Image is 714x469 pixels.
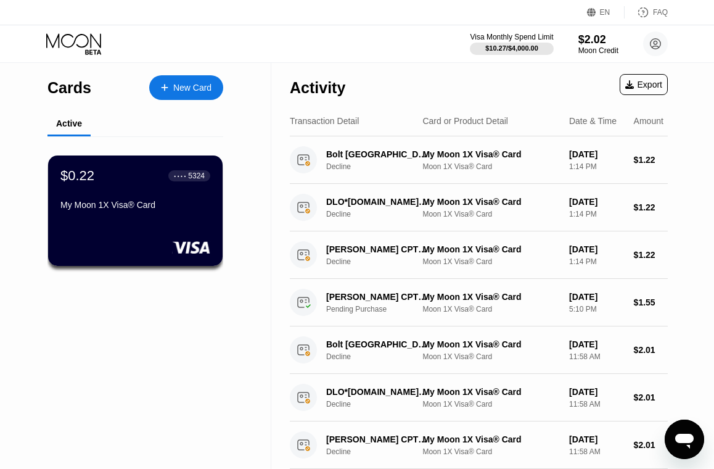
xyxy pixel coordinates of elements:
div: $2.01 [634,440,668,450]
div: Decline [326,257,437,266]
div: 11:58 AM [569,447,624,456]
div: Moon Credit [578,46,618,55]
div: $1.22 [634,250,668,260]
div: $2.02Moon Credit [578,33,618,55]
div: DLO*[DOMAIN_NAME][URL] [GEOGRAPHIC_DATA] ZADeclineMy Moon 1X Visa® CardMoon 1X Visa® Card[DATE]1:... [290,184,668,231]
div: [DATE] [569,434,624,444]
div: My Moon 1X Visa® Card [422,149,559,159]
div: Amount [634,116,663,126]
div: Card or Product Detail [422,116,508,126]
div: $1.55 [634,297,668,307]
div: [DATE] [569,149,624,159]
div: Bolt [GEOGRAPHIC_DATA] ZA [326,149,429,159]
div: My Moon 1X Visa® Card [422,292,559,302]
div: [PERSON_NAME] CPT ZA [326,244,429,254]
div: Moon 1X Visa® Card [422,352,559,361]
div: My Moon 1X Visa® Card [422,387,559,397]
div: 1:14 PM [569,162,624,171]
div: $1.22 [634,155,668,165]
div: New Card [173,83,211,93]
div: [DATE] [569,387,624,397]
div: Decline [326,400,437,409]
div: Export [625,80,662,89]
div: 11:58 AM [569,352,624,361]
div: [PERSON_NAME] CPT ZA [326,434,429,444]
div: Decline [326,162,437,171]
div: Bolt [GEOGRAPHIC_DATA] ZADeclineMy Moon 1X Visa® CardMoon 1X Visa® Card[DATE]1:14 PM$1.22 [290,136,668,184]
div: [DATE] [569,292,624,302]
div: Decline [326,352,437,361]
div: 5:10 PM [569,305,624,313]
div: $2.01 [634,392,668,402]
div: My Moon 1X Visa® Card [60,200,210,210]
div: Decline [326,447,437,456]
div: Moon 1X Visa® Card [422,210,559,218]
div: My Moon 1X Visa® Card [422,434,559,444]
div: [DATE] [569,244,624,254]
div: DLO*[DOMAIN_NAME][URL] [GEOGRAPHIC_DATA] ZA [326,387,429,397]
div: My Moon 1X Visa® Card [422,197,559,207]
div: EN [587,6,625,19]
div: $0.22 [60,168,94,184]
div: 1:14 PM [569,257,624,266]
div: $0.22● ● ● ●5324My Moon 1X Visa® Card [48,156,223,266]
div: Visa Monthly Spend Limit [470,33,553,41]
div: New Card [149,75,223,100]
div: Date & Time [569,116,617,126]
div: [PERSON_NAME] CPT ZADeclineMy Moon 1X Visa® CardMoon 1X Visa® Card[DATE]1:14 PM$1.22 [290,231,668,279]
div: Active [56,118,82,128]
div: My Moon 1X Visa® Card [422,244,559,254]
div: Activity [290,79,345,97]
div: [PERSON_NAME] CPT ZADeclineMy Moon 1X Visa® CardMoon 1X Visa® Card[DATE]11:58 AM$2.01 [290,421,668,469]
div: $10.27 / $4,000.00 [485,44,538,52]
div: Moon 1X Visa® Card [422,305,559,313]
div: DLO*[DOMAIN_NAME][URL] [GEOGRAPHIC_DATA] ZADeclineMy Moon 1X Visa® CardMoon 1X Visa® Card[DATE]11... [290,374,668,421]
div: Bolt [GEOGRAPHIC_DATA] ZA [326,339,429,349]
div: Moon 1X Visa® Card [422,162,559,171]
div: $2.01 [634,345,668,355]
div: 5324 [188,172,205,180]
div: [PERSON_NAME] CPT ZA [326,292,429,302]
iframe: Button to launch messaging window [665,420,704,459]
div: $2.02 [578,33,618,46]
div: Moon 1X Visa® Card [422,447,559,456]
div: Bolt [GEOGRAPHIC_DATA] ZADeclineMy Moon 1X Visa® CardMoon 1X Visa® Card[DATE]11:58 AM$2.01 [290,326,668,374]
div: Visa Monthly Spend Limit$10.27/$4,000.00 [470,33,553,55]
div: $1.22 [634,202,668,212]
div: ● ● ● ● [174,174,186,178]
div: My Moon 1X Visa® Card [422,339,559,349]
div: Pending Purchase [326,305,437,313]
div: Export [620,74,668,95]
div: Cards [47,79,91,97]
div: [DATE] [569,197,624,207]
div: Decline [326,210,437,218]
div: 1:14 PM [569,210,624,218]
div: Moon 1X Visa® Card [422,400,559,409]
div: FAQ [625,6,668,19]
div: 11:58 AM [569,400,624,409]
div: EN [600,8,610,17]
div: [DATE] [569,339,624,349]
div: DLO*[DOMAIN_NAME][URL] [GEOGRAPHIC_DATA] ZA [326,197,429,207]
div: Moon 1X Visa® Card [422,257,559,266]
div: FAQ [653,8,668,17]
div: [PERSON_NAME] CPT ZAPending PurchaseMy Moon 1X Visa® CardMoon 1X Visa® Card[DATE]5:10 PM$1.55 [290,279,668,326]
div: Transaction Detail [290,116,359,126]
